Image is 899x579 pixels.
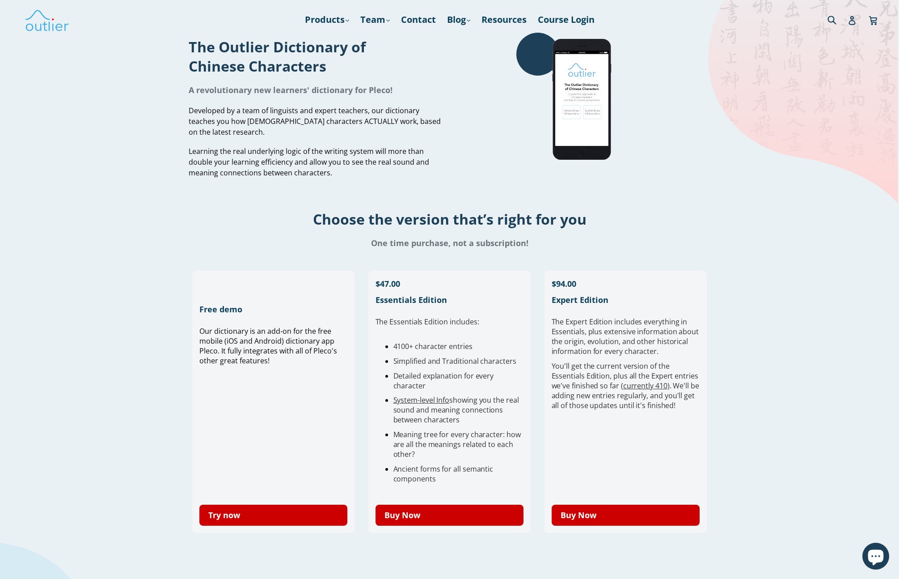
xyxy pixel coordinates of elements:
span: The Essentials Edition includes: [376,317,479,327]
h1: Expert Edition [552,294,700,305]
a: Team [356,12,394,28]
a: currently 410 [623,381,667,391]
span: Developed by a team of linguists and expert teachers, our dictionary teaches you how [DEMOGRAPHIC... [189,106,441,137]
a: Blog [443,12,475,28]
span: Our dictionary is an add-on for the free mobile (iOS and Android) dictionary app Pleco. It fully ... [199,326,337,366]
span: showing you the real sound and meaning connections between characters [393,395,519,425]
span: Simplified and Traditional characters [393,356,516,366]
a: Products [300,12,354,28]
span: Ancient forms for all semantic components [393,464,494,484]
img: Outlier Linguistics [25,7,69,33]
a: Buy Now [552,505,700,526]
span: $47.00 [376,278,400,289]
inbox-online-store-chat: Shopify online store chat [860,543,892,572]
span: Meaning tree for every character: how are all the meanings related to each other? [393,430,521,459]
a: Try now [199,505,348,526]
a: Buy Now [376,505,524,526]
span: Learning the real underlying logic of the writing system will more than double your learning effi... [189,146,429,178]
h1: Free demo [199,304,348,315]
span: You'll get the current version of the Essentials Edition, plus all the Expert entries we've finis... [552,361,699,410]
a: Course Login [533,12,599,28]
a: System-level Info [393,395,450,405]
a: Contact [397,12,440,28]
span: The Expert Edition includes e [552,317,648,327]
span: 4100+ character entries [393,341,473,351]
span: Detailed explanation for every character [393,371,494,391]
a: Resources [477,12,531,28]
span: verything in Essentials, plus extensive information about the origin, evolution, and other histor... [552,317,699,356]
input: Search [825,10,850,29]
h1: Essentials Edition [376,294,524,305]
h1: A revolutionary new learners' dictionary for Pleco! [189,85,443,95]
h1: The Outlier Dictionary of Chinese Characters [189,37,443,76]
span: $94.00 [552,278,576,289]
